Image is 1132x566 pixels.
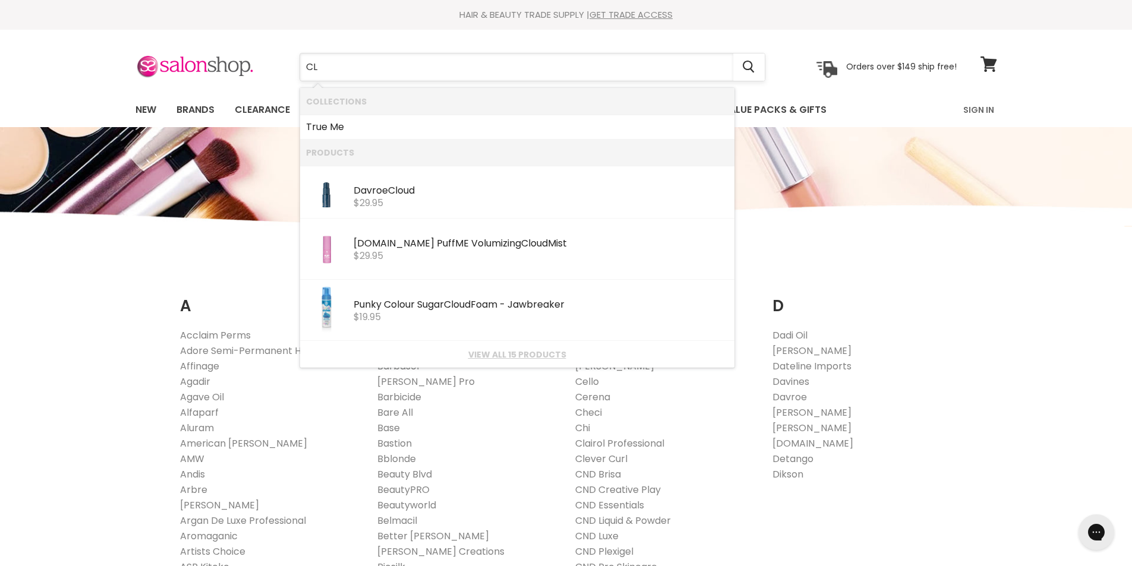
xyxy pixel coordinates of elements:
a: CND Brisa [575,467,621,481]
a: Dikson [772,467,803,481]
li: Products: Design.ME PuffME Volumizing Cloud Mist [300,219,734,280]
li: Products: Punky Colour Sugar Cloud Foam - Jawbreaker [300,280,734,341]
a: Argan De Luxe Professional [180,514,306,527]
li: View All [300,341,734,368]
a: [PERSON_NAME] Creations [377,545,504,558]
a: [PERSON_NAME] [772,406,852,419]
a: Detango [772,452,813,466]
a: True Me [306,118,729,137]
img: CLOUD_PNG_200x.png [306,172,348,213]
a: Dadi Oil [772,328,808,342]
a: Cello [575,375,599,388]
a: Better [PERSON_NAME] [377,529,489,543]
a: Adore Semi-Permanent Hair Color [180,344,341,358]
input: Search [300,53,733,81]
a: Arbre [180,483,207,497]
a: Base [377,421,400,435]
p: Orders over $149 ship free! [846,61,957,72]
b: Cloud [388,184,415,197]
a: Dateline Imports [772,359,852,373]
a: Affinage [180,359,219,373]
a: CND Luxe [575,529,619,543]
a: [PERSON_NAME] Pro [377,375,475,388]
a: CND Plexigel [575,545,633,558]
a: Davines [772,375,809,388]
a: Beauty Blvd [377,467,432,481]
nav: Main [121,93,1012,127]
a: Clever Curl [575,452,628,466]
a: Barbasol [377,359,419,373]
div: [DOMAIN_NAME] PuffME Volumizing Mist [354,238,729,251]
a: View all 15 products [306,350,729,359]
a: Artists Choice [180,545,245,558]
b: Cloud [444,298,471,311]
div: HAIR & BEAUTY TRADE SUPPLY | [121,9,1012,21]
a: CND Creative Play [575,483,661,497]
a: Sign In [956,97,1001,122]
a: Aromaganic [180,529,238,543]
a: Bblonde [377,452,416,466]
a: AMW [180,452,204,466]
a: [DOMAIN_NAME] [772,437,853,450]
li: Collections [300,88,734,115]
li: Products: Davroe Cloud [300,166,734,219]
a: GET TRADE ACCESS [589,8,673,21]
div: Davroe [354,185,729,198]
a: BeautyPRO [377,483,430,497]
a: Davroe [772,390,807,404]
a: Bastion [377,437,412,450]
a: Acclaim Perms [180,328,251,342]
h2: D [772,279,953,318]
a: Barbicide [377,390,421,404]
span: $29.95 [354,249,383,263]
li: Collections: True Me [300,115,734,140]
a: Agadir [180,375,210,388]
a: Andis [180,467,205,481]
a: Bare All [377,406,413,419]
a: Agave Oil [180,390,224,404]
li: Products [300,139,734,166]
a: CND Essentials [575,498,644,512]
span: $29.95 [354,196,383,210]
a: [PERSON_NAME] [772,421,852,435]
a: Clearance [226,97,299,122]
a: Cerena [575,390,610,404]
a: Clairol Professional [575,437,664,450]
ul: Main menu [127,93,896,127]
img: PuffMe_web_200x.jpg [310,224,343,274]
span: $19.95 [354,310,381,324]
a: American [PERSON_NAME] [180,437,307,450]
a: Chi [575,421,590,435]
a: Value Packs & Gifts [714,97,835,122]
button: Search [733,53,765,81]
iframe: Gorgias live chat messenger [1073,510,1120,554]
a: New [127,97,165,122]
a: Alfaparf [180,406,219,419]
a: CND Liquid & Powder [575,514,671,527]
a: [PERSON_NAME] [575,359,654,373]
a: Aluram [180,421,214,435]
a: Checi [575,406,602,419]
a: Brands [168,97,223,122]
h2: A [180,279,360,318]
a: [PERSON_NAME] [772,344,852,358]
img: pc_ren_37539_sugarcloud_jawbreaker_1_200x.jpg [320,286,333,336]
a: Beautyworld [377,498,436,512]
div: Punky Colour Sugar Foam - Jawbreaker [354,299,729,312]
a: [PERSON_NAME] [180,498,259,512]
b: Cloud [521,236,548,250]
form: Product [299,53,765,81]
a: Belmacil [377,514,417,527]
